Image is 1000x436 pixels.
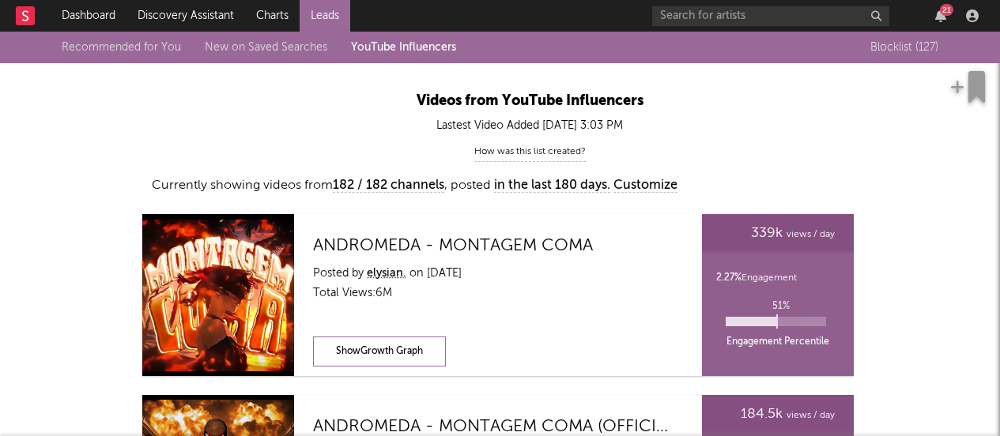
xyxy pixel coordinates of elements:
[313,284,669,303] div: Total Views: 6M
[870,42,938,53] span: Blocklist
[313,236,669,255] a: ANDROMEDA - MONTAGEM COMA
[751,224,783,242] span: 339k
[494,179,610,193] span: in the last 180 days.
[95,116,964,135] div: Lastest Video Added [DATE] 3:03 PM
[652,6,889,26] input: Search for artists
[367,264,406,284] a: elysian.
[716,273,742,283] span: 2.27 %
[313,264,669,284] div: Posted by on [DATE]
[474,142,586,162] div: How was this list created?
[935,9,946,22] button: 21
[613,179,677,193] span: Customize
[333,179,444,193] span: 182 / 182 channels
[313,336,446,366] div: ShowGrowth Graph
[313,417,669,436] a: ANDROMEDA - MONTAGEM COMA (OFFICIAL MUSIC VIDEO)
[711,404,835,425] div: views / day
[711,224,835,244] div: views / day
[417,94,643,108] span: Videos from YouTube Influencers
[716,269,797,288] div: Engagement
[711,333,844,351] div: Engagement Percentile
[205,42,327,53] a: New on Saved Searches
[62,42,181,53] a: Recommended for You
[741,404,783,423] span: 184.5k
[940,4,953,16] div: 21
[772,297,835,316] p: 51 %
[152,176,908,195] div: Currently showing videos from , posted
[915,38,938,57] span: ( 127 )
